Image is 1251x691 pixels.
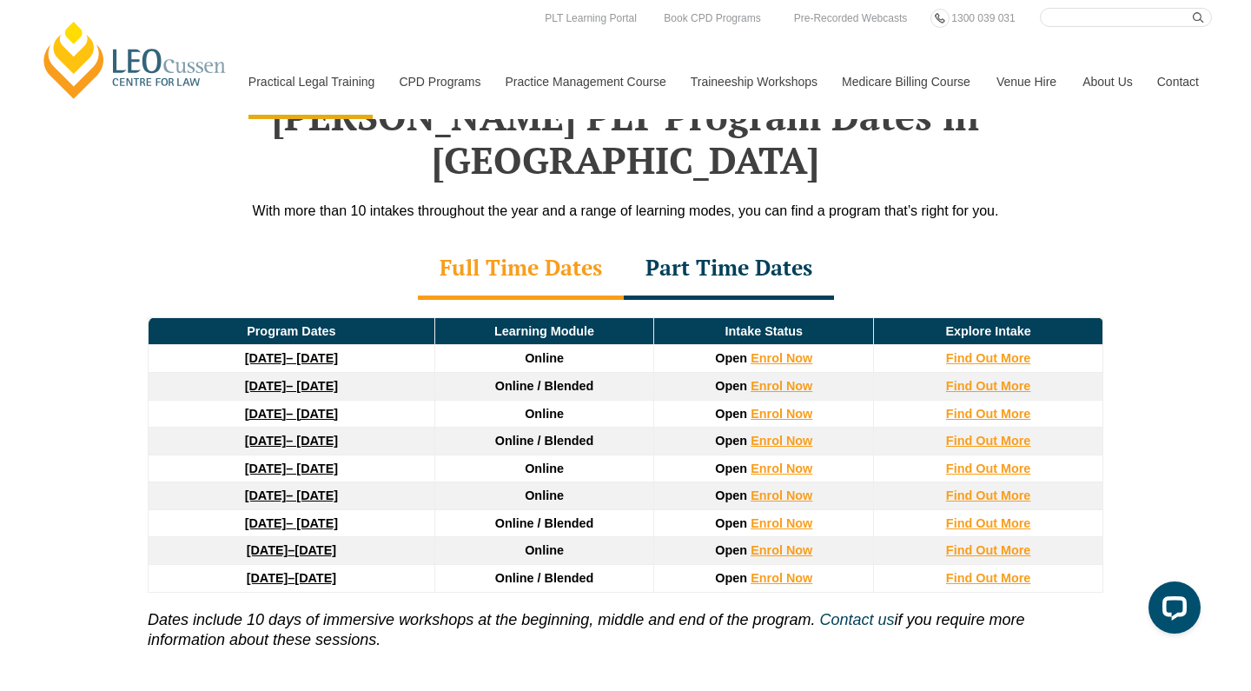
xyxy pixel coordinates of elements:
span: Online [525,407,564,421]
a: [DATE]–[DATE] [247,571,336,585]
a: Find Out More [946,379,1031,393]
a: [DATE]–[DATE] [247,543,336,557]
a: Enrol Now [751,516,812,530]
p: if you require more information about these sessions. [148,593,1103,651]
a: Find Out More [946,488,1031,502]
td: Program Dates [149,317,435,345]
a: Find Out More [946,462,1031,475]
span: [DATE] [295,571,336,585]
span: Open [715,379,747,393]
a: [DATE]– [DATE] [245,407,338,421]
a: Contact [1144,44,1212,119]
div: Full Time Dates [418,239,624,300]
span: Open [715,462,747,475]
span: Online / Blended [495,434,594,448]
span: Online [525,543,564,557]
span: Open [715,407,747,421]
a: Venue Hire [983,44,1069,119]
a: [DATE]– [DATE] [245,434,338,448]
a: Enrol Now [751,407,812,421]
a: Find Out More [946,351,1031,365]
strong: [DATE] [247,543,288,557]
a: 1300 039 031 [947,9,1019,28]
strong: [DATE] [245,434,287,448]
span: Online [525,351,564,365]
a: Find Out More [946,407,1031,421]
span: Open [715,571,747,585]
div: With more than 10 intakes throughout the year and a range of learning modes, you can find a progr... [130,200,1121,222]
strong: [DATE] [245,379,287,393]
td: Intake Status [654,317,874,345]
a: Enrol Now [751,379,812,393]
strong: [DATE] [245,407,287,421]
a: [DATE]– [DATE] [245,462,338,475]
a: Enrol Now [751,571,812,585]
a: Pre-Recorded Webcasts [790,9,912,28]
strong: [DATE] [245,488,287,502]
a: Enrol Now [751,434,812,448]
a: Find Out More [946,516,1031,530]
a: [PERSON_NAME] Centre for Law [39,19,231,101]
a: PLT Learning Portal [540,9,641,28]
a: Medicare Billing Course [829,44,983,119]
td: Explore Intake [874,317,1103,345]
a: CPD Programs [386,44,492,119]
span: Open [715,543,747,557]
a: Find Out More [946,543,1031,557]
a: Enrol Now [751,488,812,502]
strong: [DATE] [247,571,288,585]
span: Open [715,516,747,530]
a: Find Out More [946,571,1031,585]
td: Learning Module [434,317,654,345]
iframe: LiveChat chat widget [1135,575,1208,648]
span: 1300 039 031 [951,12,1015,24]
a: [DATE]– [DATE] [245,379,338,393]
a: Practical Legal Training [235,44,387,119]
span: Online [525,488,564,502]
a: Enrol Now [751,543,812,557]
i: Dates include 10 days of immersive workshops at the beginning, middle and end of the program. [148,611,815,628]
h2: [PERSON_NAME] PLT Program Dates in [GEOGRAPHIC_DATA] [130,95,1121,183]
span: Online [525,462,564,475]
strong: [DATE] [245,462,287,475]
a: Enrol Now [751,462,812,475]
a: Traineeship Workshops [678,44,829,119]
span: Online / Blended [495,571,594,585]
a: Practice Management Course [493,44,678,119]
a: [DATE]– [DATE] [245,516,338,530]
span: [DATE] [295,543,336,557]
a: Contact us [819,611,894,628]
span: Online / Blended [495,379,594,393]
a: [DATE]– [DATE] [245,351,338,365]
a: Enrol Now [751,351,812,365]
strong: [DATE] [245,351,287,365]
span: Open [715,434,747,448]
a: About Us [1069,44,1144,119]
a: [DATE]– [DATE] [245,488,338,502]
span: Online / Blended [495,516,594,530]
span: Open [715,488,747,502]
div: Part Time Dates [624,239,834,300]
a: Book CPD Programs [659,9,764,28]
span: Open [715,351,747,365]
strong: [DATE] [245,516,287,530]
a: Find Out More [946,434,1031,448]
